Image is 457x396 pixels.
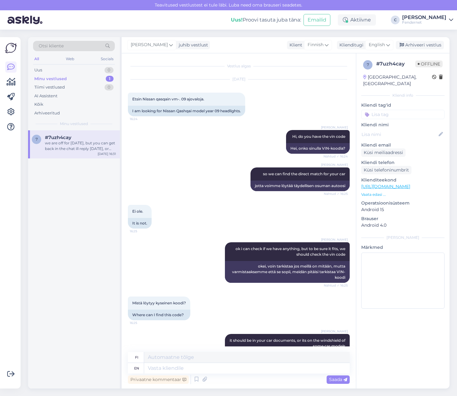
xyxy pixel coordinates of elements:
[34,110,60,116] div: Arhiveeritud
[292,134,345,139] span: Hi, do you have the vin code
[361,235,445,240] div: [PERSON_NAME]
[132,301,186,305] span: Mistä löytyy kyseinen koodi?
[361,102,445,109] p: Kliendi tag'id
[134,363,139,374] div: en
[361,166,411,174] div: Küsi telefoninumbrit
[361,110,445,119] input: Lisa tag
[321,162,348,167] span: [PERSON_NAME]
[402,15,453,25] a: [PERSON_NAME]Fendernet
[128,106,245,116] div: I am looking for Nissan Qashqai model year 09 headlights.
[367,62,369,67] span: 7
[128,375,189,384] div: Privaatne kommentaar
[323,154,348,159] span: Nähtud ✓ 16:24
[321,329,348,334] span: [PERSON_NAME]
[236,246,346,257] span: ok i can check if we have anything, but to be sure it fits, we should check the vin code
[324,283,348,288] span: Nähtud ✓ 16:25
[132,209,143,214] span: Ei ole.
[391,16,400,24] div: C
[402,15,446,20] div: [PERSON_NAME]
[60,121,88,127] span: Minu vestlused
[34,67,42,73] div: Uus
[39,43,64,49] span: Otsi kliente
[132,97,204,101] span: Etsin Nissan qasqain vm-. 09 ajovaloja.
[304,14,330,26] button: Emailid
[33,55,40,63] div: All
[225,261,350,283] div: okei, voin tarkistaa jos meillä on mitään, mutta varmistaaksemme että se sopii, meidän pitäisi ta...
[45,140,116,152] div: we are off for [DATE], but you can get back in the chat ill reply [DATE], or leave your email, we...
[361,159,445,166] p: Kliendi telefon
[65,55,75,63] div: Web
[338,14,376,26] div: Aktiivne
[361,192,445,197] p: Vaata edasi ...
[324,191,348,196] span: Nähtud ✓ 16:25
[130,321,153,325] span: 16:25
[361,222,445,229] p: Android 4.0
[329,377,347,382] span: Saada
[361,184,410,189] a: [URL][DOMAIN_NAME]
[105,67,114,73] div: 0
[361,244,445,251] p: Märkmed
[130,117,153,121] span: 16:24
[128,76,350,82] div: [DATE]
[98,152,116,156] div: [DATE] 16:31
[402,20,446,25] div: Fendernet
[286,143,350,154] div: Hei, onko sinulla VIN-koodia?
[231,17,243,23] b: Uus!
[361,93,445,98] div: Kliendi info
[128,218,152,229] div: It is not.
[376,60,415,68] div: # 7uzh4cay
[369,41,385,48] span: English
[396,41,444,49] div: Arhiveeri vestlus
[361,148,406,157] div: Küsi meiliaadressi
[361,200,445,206] p: Operatsioonisüsteem
[250,181,350,191] div: jotta voimme löytää täydellisen osuman autoosi
[361,177,445,183] p: Klienditeekond
[361,122,445,128] p: Kliendi nimi
[131,41,168,48] span: [PERSON_NAME]
[128,310,190,320] div: Where can I find this code?
[321,237,348,242] span: [PERSON_NAME]
[230,338,346,348] span: it should be in your car documents, or its on the windshield of some car models
[105,84,114,90] div: 0
[128,63,350,69] div: Vestlus algas
[231,16,301,24] div: Proovi tasuta juba täna:
[263,171,345,176] span: so we can find the direct match for your car
[106,76,114,82] div: 1
[363,74,432,87] div: [GEOGRAPHIC_DATA], [GEOGRAPHIC_DATA]
[34,84,65,90] div: Tiimi vestlused
[287,42,302,48] div: Klient
[34,76,67,82] div: Minu vestlused
[361,215,445,222] p: Brauser
[130,229,153,234] span: 16:25
[100,55,115,63] div: Socials
[361,206,445,213] p: Android 15
[415,60,443,67] span: Offline
[36,137,38,142] span: 7
[135,352,138,363] div: fi
[362,131,437,138] input: Lisa nimi
[34,101,43,108] div: Kõik
[361,142,445,148] p: Kliendi email
[34,93,57,99] div: AI Assistent
[45,135,71,140] span: #7uzh4cay
[321,125,348,130] span: [PERSON_NAME]
[5,42,17,54] img: Askly Logo
[308,41,323,48] span: Finnish
[176,42,208,48] div: juhib vestlust
[337,42,363,48] div: Klienditugi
